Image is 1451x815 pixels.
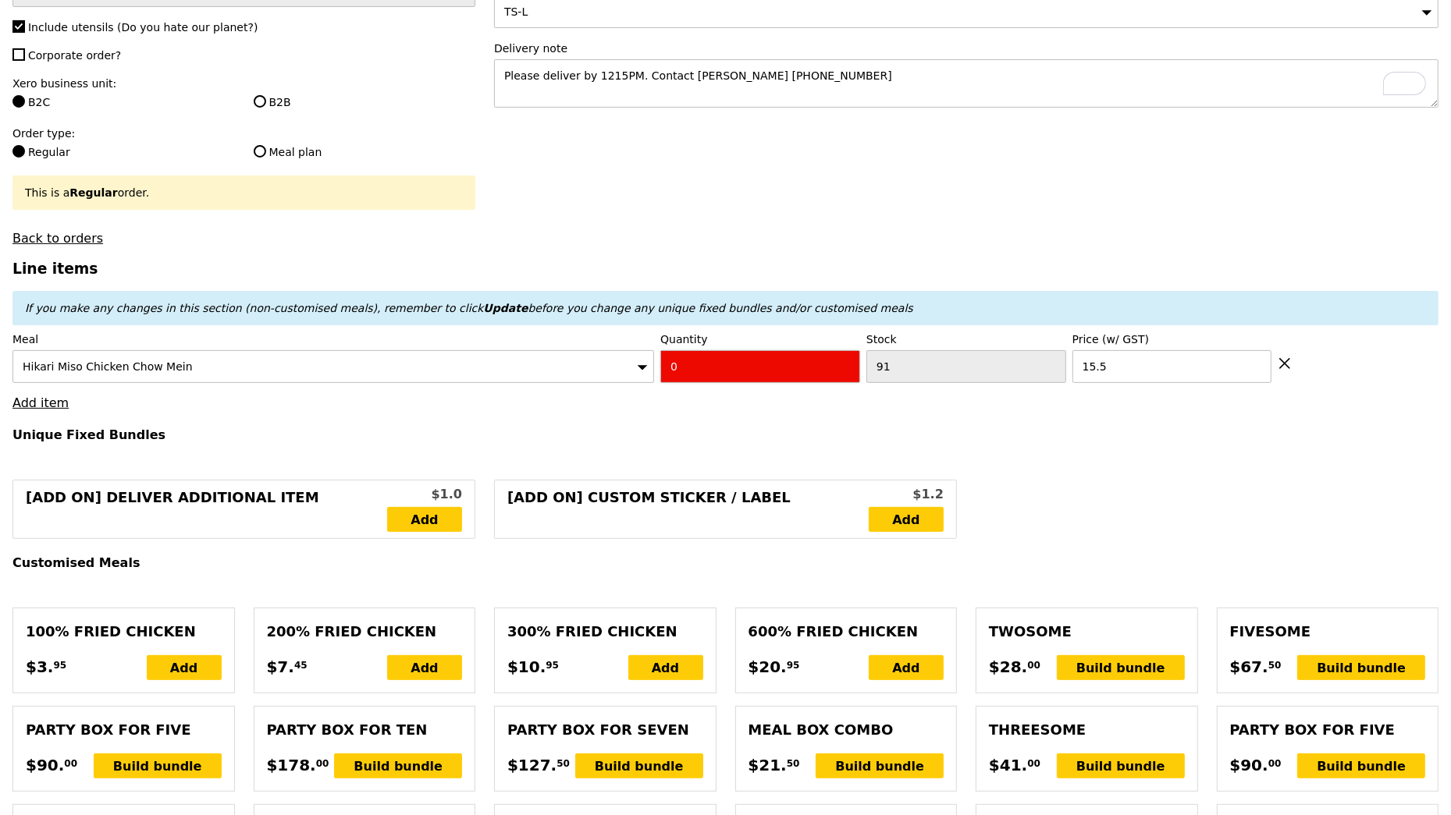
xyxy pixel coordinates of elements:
[64,757,77,770] span: 00
[254,144,475,160] label: Meal plan
[254,95,266,108] input: B2B
[1230,655,1268,679] span: $67.
[546,659,559,671] span: 95
[1230,719,1426,741] div: Party Box for Five
[254,145,266,158] input: Meal plan
[12,555,1439,570] h4: Customised Meals
[483,302,528,314] b: Update
[989,753,1027,777] span: $41.
[147,655,222,680] div: Add
[12,260,1439,277] h3: Line items
[267,621,463,643] div: 200% Fried Chicken
[749,655,787,679] span: $20.
[12,231,103,246] a: Back to orders
[23,360,193,373] span: Hikari Miso Chicken Chow Mein
[12,427,1439,442] h4: Unique Fixed Bundles
[334,753,462,778] div: Build bundle
[557,757,570,770] span: 50
[12,145,25,158] input: Regular
[1297,753,1425,778] div: Build bundle
[787,757,800,770] span: 50
[254,94,475,110] label: B2B
[26,621,222,643] div: 100% Fried Chicken
[12,76,475,91] label: Xero business unit:
[1057,655,1185,680] div: Build bundle
[1268,757,1282,770] span: 00
[267,655,294,679] span: $7.
[866,331,1066,347] label: Stock
[69,186,117,199] b: Regular
[1027,659,1040,671] span: 00
[12,48,25,61] input: Corporate order?
[25,302,913,314] em: If you make any changes in this section (non-customised meals), remember to click before you chan...
[749,753,787,777] span: $21.
[12,94,234,110] label: B2C
[749,719,944,741] div: Meal Box Combo
[26,487,387,532] div: [Add on] Deliver Additional Item
[749,621,944,643] div: 600% Fried Chicken
[26,719,222,741] div: Party Box for Five
[12,95,25,108] input: B2C
[387,485,462,504] div: $1.0
[25,185,463,200] div: This is a order.
[494,41,1439,56] label: Delivery note
[94,753,222,778] div: Build bundle
[12,144,234,160] label: Regular
[387,507,462,532] a: Add
[1072,331,1272,347] label: Price (w/ GST)
[316,757,329,770] span: 00
[989,621,1185,643] div: Twosome
[628,655,703,680] div: Add
[28,49,121,62] span: Corporate order?
[1268,659,1282,671] span: 50
[507,621,703,643] div: 300% Fried Chicken
[507,487,869,532] div: [Add on] Custom Sticker / Label
[1297,655,1425,680] div: Build bundle
[12,331,654,347] label: Meal
[294,659,308,671] span: 45
[12,20,25,33] input: Include utensils (Do you hate our planet?)
[504,5,528,18] span: TS-L
[989,655,1027,679] span: $28.
[1027,757,1040,770] span: 00
[26,655,53,679] span: $3.
[869,507,944,532] a: Add
[53,659,66,671] span: 95
[1230,753,1268,777] span: $90.
[575,753,703,778] div: Build bundle
[869,485,944,504] div: $1.2
[267,719,463,741] div: Party Box for Ten
[12,395,69,410] a: Add item
[507,719,703,741] div: Party Box for Seven
[989,719,1185,741] div: Threesome
[869,655,944,680] div: Add
[494,59,1439,108] textarea: To enrich screen reader interactions, please activate Accessibility in Grammarly extension settings
[507,655,546,679] span: $10.
[660,331,860,347] label: Quantity
[1230,621,1426,643] div: Fivesome
[267,753,316,777] span: $178.
[28,21,258,34] span: Include utensils (Do you hate our planet?)
[816,753,944,778] div: Build bundle
[26,753,64,777] span: $90.
[387,655,462,680] div: Add
[507,753,557,777] span: $127.
[787,659,800,671] span: 95
[12,126,475,141] label: Order type:
[1057,753,1185,778] div: Build bundle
